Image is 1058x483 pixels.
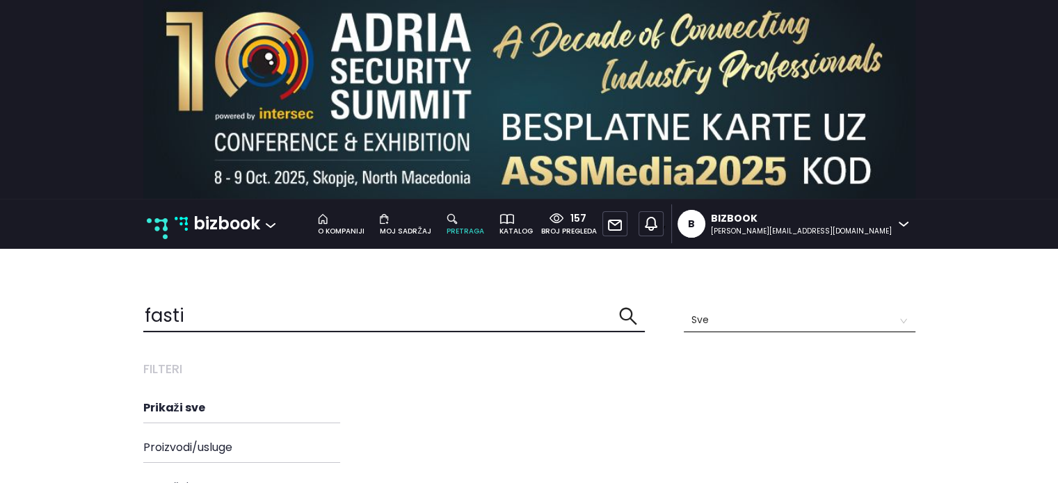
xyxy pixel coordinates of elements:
[711,211,892,226] div: Bizbook
[440,211,492,237] a: pretraga
[688,210,695,238] div: B
[175,217,189,231] img: bizbook
[492,211,541,237] a: katalog
[633,204,671,243] div: ,
[193,211,260,237] p: bizbook
[380,226,431,237] div: moj sadržaj
[691,309,908,331] span: Sve
[143,361,390,377] h3: Filteri
[447,226,484,237] div: pretraga
[175,211,261,237] a: bizbook
[373,211,439,237] a: moj sadržaj
[311,211,373,237] a: o kompaniji
[541,226,597,237] div: broj pregleda
[147,218,168,239] img: new
[563,211,586,226] div: 157
[711,226,892,237] div: [PERSON_NAME][EMAIL_ADDRESS][DOMAIN_NAME]
[318,226,364,237] div: o kompaniji
[143,401,390,414] h4: Prikaži sve
[499,226,533,237] div: katalog
[143,441,390,454] h4: Proizvodi/usluge
[618,306,638,326] span: search
[143,301,619,331] input: Pretražite sadržaj ovdje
